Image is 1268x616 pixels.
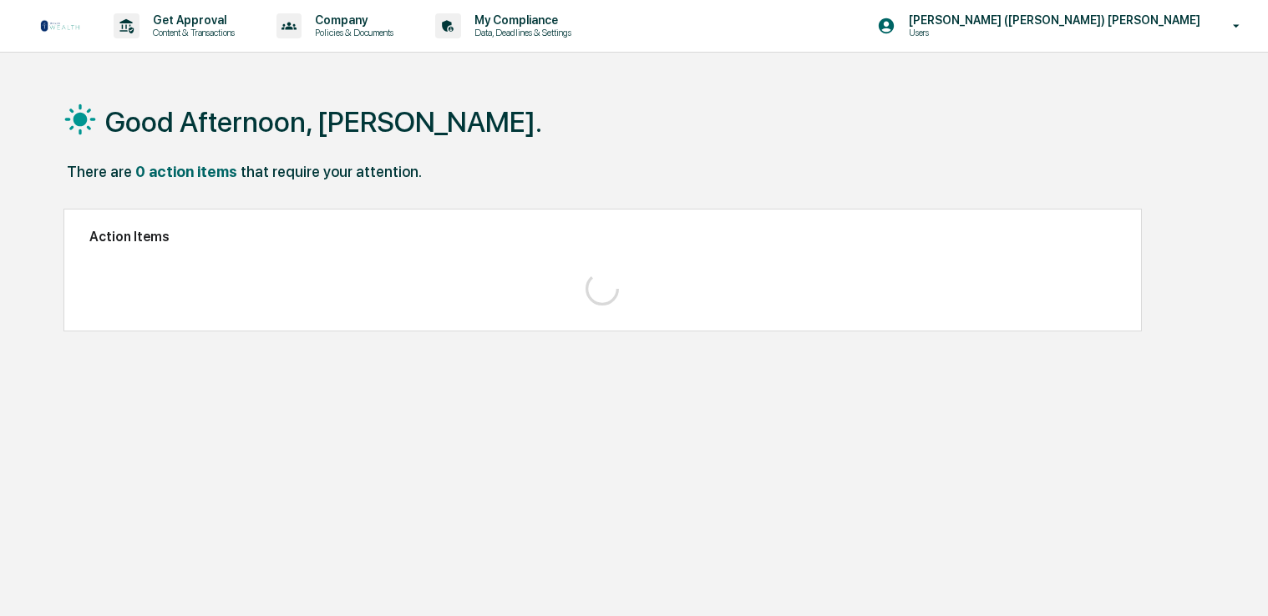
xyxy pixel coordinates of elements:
p: Data, Deadlines & Settings [461,27,580,38]
h2: Action Items [89,229,1117,245]
p: My Compliance [461,13,580,27]
p: Policies & Documents [302,27,402,38]
div: 0 action items [135,163,237,180]
p: [PERSON_NAME] ([PERSON_NAME]) [PERSON_NAME] [895,13,1209,27]
img: logo [40,19,80,33]
p: Users [895,27,1059,38]
p: Company [302,13,402,27]
div: that require your attention. [241,163,422,180]
div: There are [67,163,132,180]
p: Content & Transactions [139,27,243,38]
p: Get Approval [139,13,243,27]
h1: Good Afternoon, [PERSON_NAME]. [105,105,542,139]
